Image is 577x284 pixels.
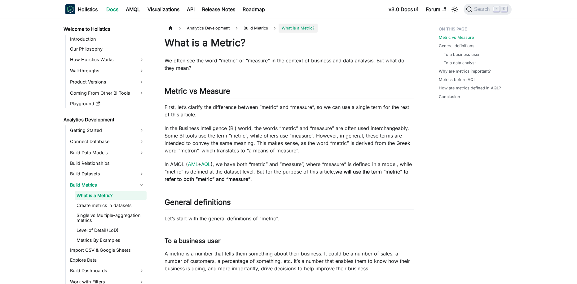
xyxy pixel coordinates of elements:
a: Product Versions [68,77,147,87]
p: We often see the word “metric” or “measure” in the context of business and data analysis. But wha... [165,57,414,72]
a: Build Relationships [68,159,147,168]
kbd: ⌘ [493,6,500,12]
a: Docs [103,4,122,14]
span: What is a Metric? [279,24,318,33]
a: Getting Started [68,125,147,135]
a: Why are metrics important? [439,68,491,74]
a: Roadmap [239,4,269,14]
a: What is a Metric? [75,191,147,200]
a: Build Datasets [68,169,147,179]
a: Build Dashboards [68,266,147,276]
a: Home page [165,24,176,33]
nav: Breadcrumbs [165,24,414,33]
a: Conclusion [439,94,460,100]
a: How Holistics Works [68,55,147,65]
a: Release Notes [198,4,239,14]
a: Coming From Other BI Tools [68,88,147,98]
a: Import CSV & Google Sheets [68,246,147,255]
p: A metric is a number that tells them something about their business. It could be a number of sale... [165,250,414,272]
a: Forum [422,4,450,14]
nav: Docs sidebar [59,19,152,284]
a: Introduction [68,35,147,43]
span: Build Metrics [240,24,271,33]
h3: To a business user [165,237,414,245]
a: API [183,4,198,14]
p: First, let’s clarify the difference between “metric” and “measure”, so we can use a single term f... [165,103,414,118]
a: HolisticsHolistics [65,4,98,14]
a: AMQL [122,4,144,14]
a: Metric vs Measure [439,34,474,40]
a: Build Metrics [68,180,147,190]
img: Holistics [65,4,75,14]
span: Analytics Development [184,24,233,33]
b: Holistics [78,6,98,13]
a: AML [188,161,198,167]
p: Let’s start with the general definitions of “metric”. [165,215,414,222]
a: To a business user [444,52,480,57]
a: Analytics Development [62,115,147,124]
a: Level of Detail (LoD) [75,226,147,235]
span: Search [472,7,494,12]
a: Playground [68,99,147,108]
h1: What is a Metric? [165,37,414,49]
button: Switch between dark and light mode (currently light mode) [450,4,460,14]
a: Single vs Multiple-aggregation metrics [75,211,147,225]
a: To a data analyst [444,60,476,66]
h2: Metric vs Measure [165,87,414,98]
a: Welcome to Holistics [62,25,147,34]
a: How are metrics defined in AQL? [439,85,501,91]
p: In the Business Intelligence (BI) world, the words “metric” and “measure” are often used intercha... [165,124,414,154]
a: Metrics before AQL [439,77,476,83]
a: General definitions [439,43,474,49]
h2: General definitions [165,198,414,210]
a: Create metrics in datasets [75,201,147,210]
a: Metrics By Examples [75,236,147,245]
a: Build Data Models [68,148,147,158]
a: Visualizations [144,4,183,14]
a: Connect Database [68,137,147,147]
a: v3.0 Docs [385,4,422,14]
kbd: K [501,6,507,12]
a: Walkthroughs [68,66,147,76]
a: Explore Data [68,256,147,264]
button: Search (Command+K) [464,4,512,15]
a: AQL [201,161,211,167]
a: Our Philosophy [68,45,147,53]
p: In AMQL ( + ), we have both “metric” and “measure”, where “measure” is defined in a model, while ... [165,160,414,183]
